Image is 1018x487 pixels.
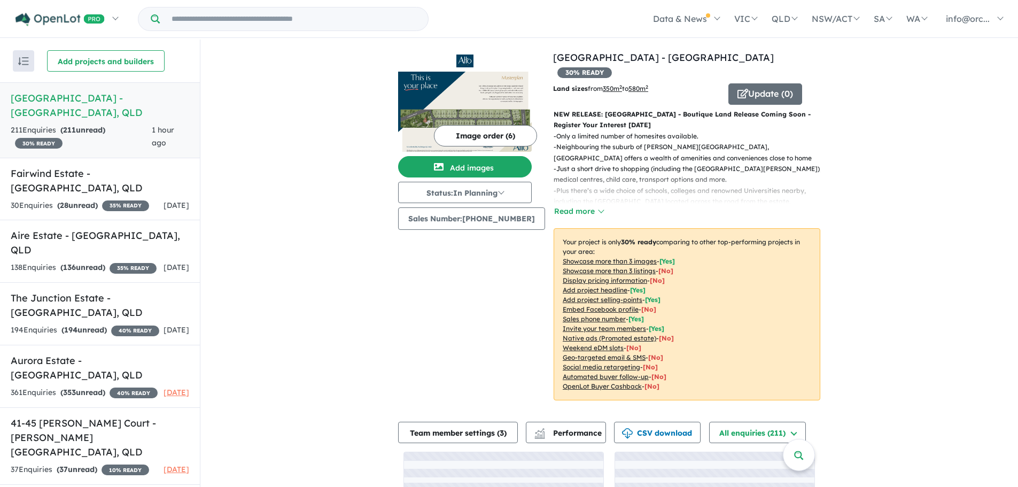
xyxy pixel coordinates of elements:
u: Weekend eDM slots [563,344,624,352]
button: Read more [554,205,604,218]
input: Try estate name, suburb, builder or developer [162,7,426,30]
div: 361 Enquir ies [11,386,158,399]
span: Performance [536,428,602,438]
div: 37 Enquir ies [11,463,149,476]
a: Alto Estate - Park Ridge LogoAlto Estate - Park Ridge [398,50,532,152]
img: Openlot PRO Logo White [15,13,105,26]
span: 30 % READY [557,67,612,78]
button: Performance [526,422,606,443]
span: [No] [643,363,658,371]
strong: ( unread) [60,125,105,135]
button: Team member settings (3) [398,422,518,443]
span: [ No ] [658,267,673,275]
h5: Fairwind Estate - [GEOGRAPHIC_DATA] , QLD [11,166,189,195]
span: 40 % READY [111,326,159,336]
span: 136 [63,262,76,272]
span: [ No ] [650,276,665,284]
img: sort.svg [18,57,29,65]
u: Add project selling-points [563,296,642,304]
span: 353 [63,388,76,397]
u: Automated buyer follow-up [563,373,649,381]
div: 194 Enquir ies [11,324,159,337]
u: Showcase more than 3 listings [563,267,656,275]
button: Add projects and builders [47,50,165,72]
u: Add project headline [563,286,627,294]
span: 211 [63,125,76,135]
span: [No] [648,353,663,361]
span: [ No ] [641,305,656,313]
button: Update (0) [728,83,802,105]
u: Social media retargeting [563,363,640,371]
span: [ Yes ] [628,315,644,323]
u: Geo-targeted email & SMS [563,353,646,361]
b: Land sizes [553,84,588,92]
b: 30 % ready [621,238,656,246]
span: [No] [659,334,674,342]
span: [DATE] [164,465,189,474]
p: - Only a limited number of homesites available. [554,131,829,142]
h5: Aurora Estate - [GEOGRAPHIC_DATA] , QLD [11,353,189,382]
span: [ Yes ] [630,286,646,294]
button: CSV download [614,422,701,443]
span: [ Yes ] [649,324,664,333]
span: [ Yes ] [645,296,660,304]
span: info@orc... [946,13,990,24]
button: Sales Number:[PHONE_NUMBER] [398,207,545,230]
a: [GEOGRAPHIC_DATA] - [GEOGRAPHIC_DATA] [553,51,774,64]
span: 37 [59,465,68,474]
u: Display pricing information [563,276,647,284]
span: [ Yes ] [659,257,675,265]
span: [DATE] [164,388,189,397]
button: All enquiries (211) [709,422,806,443]
span: 1 hour ago [152,125,174,148]
u: Invite your team members [563,324,646,333]
span: 35 % READY [102,200,149,211]
strong: ( unread) [60,388,105,397]
span: [DATE] [164,200,189,210]
u: 350 m [603,84,622,92]
u: Showcase more than 3 images [563,257,657,265]
span: [No] [651,373,666,381]
p: Your project is only comparing to other top-performing projects in your area: - - - - - - - - - -... [554,228,820,400]
strong: ( unread) [57,465,97,474]
span: to [622,84,648,92]
sup: 2 [619,84,622,90]
div: 138 Enquir ies [11,261,157,274]
h5: 41-45 [PERSON_NAME] Court - [PERSON_NAME][GEOGRAPHIC_DATA] , QLD [11,416,189,459]
span: 28 [60,200,68,210]
span: [No] [626,344,641,352]
span: 194 [64,325,77,335]
h5: [GEOGRAPHIC_DATA] - [GEOGRAPHIC_DATA] , QLD [11,91,189,120]
img: line-chart.svg [535,428,545,434]
sup: 2 [646,84,648,90]
span: 30 % READY [15,138,63,149]
u: 580 m [628,84,648,92]
u: Sales phone number [563,315,626,323]
img: Alto Estate - Park Ridge [398,72,532,152]
img: bar-chart.svg [534,431,545,438]
h5: Aire Estate - [GEOGRAPHIC_DATA] , QLD [11,228,189,257]
strong: ( unread) [61,325,107,335]
span: 3 [500,428,504,438]
p: - Just a short drive to shopping (including the [GEOGRAPHIC_DATA][PERSON_NAME]), medical centres,... [554,164,829,185]
img: download icon [622,428,633,439]
strong: ( unread) [60,262,105,272]
p: - Neighbouring the suburb of [PERSON_NAME][GEOGRAPHIC_DATA], [GEOGRAPHIC_DATA] offers a wealth of... [554,142,829,164]
button: Status:In Planning [398,182,532,203]
h5: The Junction Estate - [GEOGRAPHIC_DATA] , QLD [11,291,189,320]
span: 35 % READY [110,263,157,274]
p: - Plus there’s a wide choice of schools, colleges and renowned Universities nearby, including the... [554,185,829,207]
u: OpenLot Buyer Cashback [563,382,642,390]
button: Add images [398,156,532,177]
span: 10 % READY [102,465,149,475]
button: Image order (6) [434,125,537,146]
div: 211 Enquir ies [11,124,152,150]
span: 40 % READY [110,388,158,398]
img: Alto Estate - Park Ridge Logo [402,55,527,67]
u: Native ads (Promoted estate) [563,334,656,342]
span: [DATE] [164,262,189,272]
p: NEW RELEASE: [GEOGRAPHIC_DATA] - Boutique Land Release Coming Soon - Register Your Interest [DATE] [554,109,820,131]
u: Embed Facebook profile [563,305,639,313]
strong: ( unread) [57,200,98,210]
p: from [553,83,720,94]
